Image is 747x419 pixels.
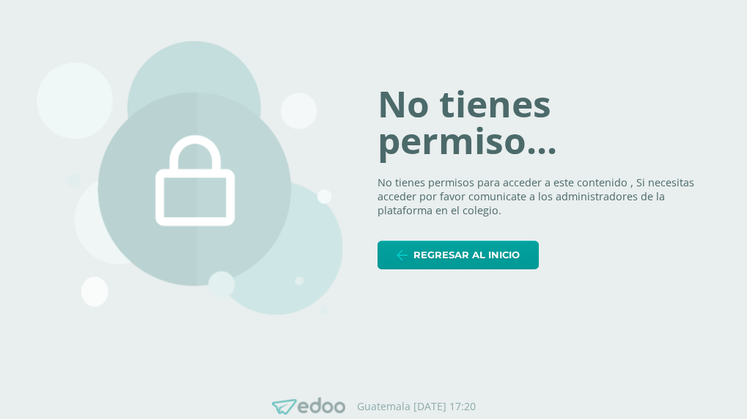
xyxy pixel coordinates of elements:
[378,241,539,269] a: Regresar al inicio
[37,41,343,316] img: 403.png
[378,86,710,159] h1: No tienes permiso...
[357,400,476,413] p: Guatemala [DATE] 17:20
[272,397,345,415] img: Edoo
[378,176,710,217] p: No tienes permisos para acceder a este contenido , Si necesitas acceder por favor comunicate a lo...
[413,241,520,269] span: Regresar al inicio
